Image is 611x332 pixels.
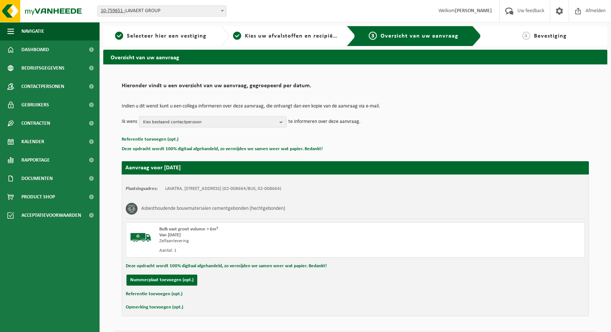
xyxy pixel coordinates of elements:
[122,104,589,109] p: Indien u dit wenst kunt u een collega informeren over deze aanvraag, die ontvangt dan een kopie v...
[126,303,183,312] button: Opmerking toevoegen (opt.)
[98,6,226,16] span: 10-759651 - LAVAERT GROUP
[139,116,287,127] button: Kies bestaand contactpersoon
[534,33,567,39] span: Bevestiging
[130,226,152,248] img: BL-SO-LV.png
[107,32,215,40] a: 1Selecteer hier een vestiging
[165,186,281,192] td: LAVATRA, [STREET_ADDRESS] (02-008664/BUS, 02-008664)
[369,32,377,40] span: 3
[21,169,53,188] span: Documenten
[101,8,125,14] tcxspan: Call 10-759651 - via 3CX
[21,188,55,206] span: Product Shop
[126,261,327,271] button: Deze opdracht wordt 100% digitaal afgehandeld, zo vermijden we samen weer wat papier. Bedankt!
[522,32,530,40] span: 4
[115,32,123,40] span: 1
[103,50,607,64] h2: Overzicht van uw aanvraag
[21,206,81,225] span: Acceptatievoorwaarden
[125,165,181,171] strong: Aanvraag voor [DATE]
[455,8,492,14] strong: [PERSON_NAME]
[141,203,285,215] h3: Asbesthoudende bouwmaterialen cementgebonden (hechtgebonden)
[122,135,178,144] button: Referentie toevoegen (opt.)
[233,32,341,40] a: 2Kies uw afvalstoffen en recipiënten
[21,133,44,151] span: Kalender
[126,186,158,191] strong: Plaatsingsadres:
[288,116,361,127] p: te informeren over deze aanvraag.
[21,40,49,59] span: Dashboard
[126,289,183,299] button: Referentie toevoegen (opt.)
[159,227,218,232] span: Bulk vast groot volume > 6m³
[159,248,385,254] div: Aantal: 1
[21,96,49,114] span: Gebruikers
[97,6,226,17] span: 10-759651 - LAVAERT GROUP
[143,117,277,128] span: Kies bestaand contactpersoon
[21,22,44,40] span: Navigatie
[381,33,458,39] span: Overzicht van uw aanvraag
[21,77,64,96] span: Contactpersonen
[122,116,137,127] p: Ik wens
[233,32,241,40] span: 2
[159,238,385,244] div: Zelfaanlevering
[21,114,50,133] span: Contracten
[122,144,323,154] button: Deze opdracht wordt 100% digitaal afgehandeld, zo vermijden we samen weer wat papier. Bedankt!
[21,59,65,77] span: Bedrijfsgegevens
[21,151,50,169] span: Rapportage
[127,33,206,39] span: Selecteer hier een vestiging
[122,83,589,93] h2: Hieronder vindt u een overzicht van uw aanvraag, gegroepeerd per datum.
[126,275,197,286] button: Nummerplaat toevoegen (opt.)
[159,233,181,237] strong: Van [DATE]
[245,33,346,39] span: Kies uw afvalstoffen en recipiënten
